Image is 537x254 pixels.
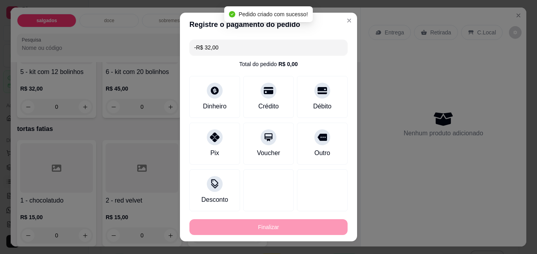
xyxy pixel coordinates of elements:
header: Registre o pagamento do pedido [180,13,357,36]
div: Voucher [257,148,280,158]
div: Total do pedido [239,60,298,68]
div: Crédito [258,102,279,111]
button: Close [343,14,355,27]
div: Dinheiro [203,102,227,111]
div: Pix [210,148,219,158]
div: Débito [313,102,331,111]
span: Pedido criado com sucesso! [238,11,308,17]
input: Ex.: hambúrguer de cordeiro [194,40,343,55]
span: check-circle [229,11,235,17]
div: Desconto [201,195,228,205]
div: Outro [314,148,330,158]
div: R$ 0,00 [278,60,298,68]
